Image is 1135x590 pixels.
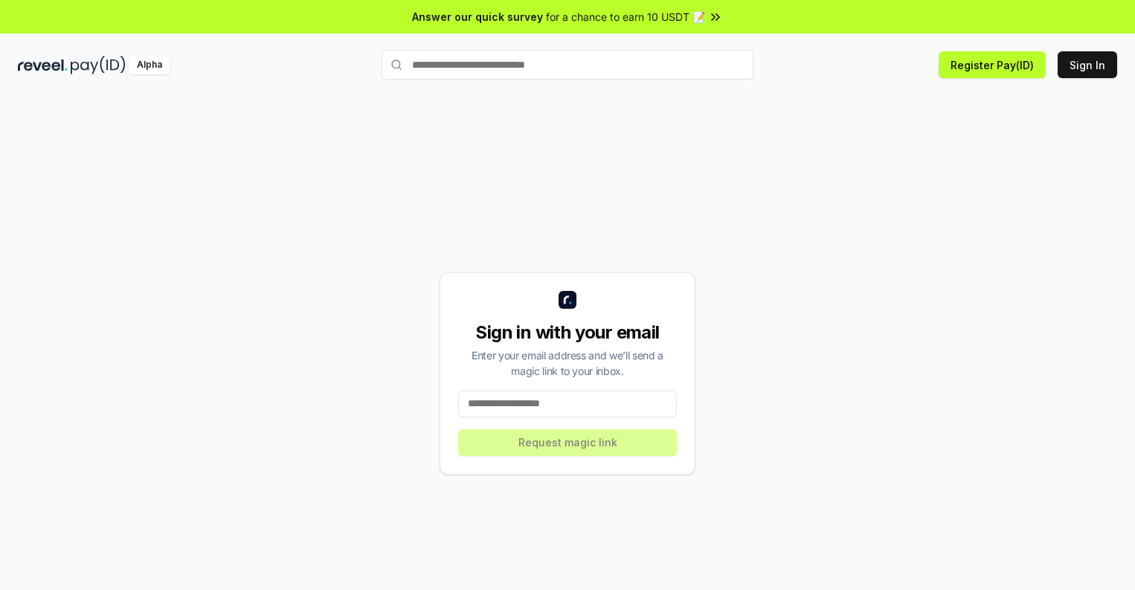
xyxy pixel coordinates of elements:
div: Alpha [129,56,170,74]
img: pay_id [71,56,126,74]
div: Sign in with your email [458,321,677,344]
div: Enter your email address and we’ll send a magic link to your inbox. [458,347,677,379]
img: reveel_dark [18,56,68,74]
img: logo_small [559,291,576,309]
button: Sign In [1058,51,1117,78]
span: for a chance to earn 10 USDT 📝 [546,9,705,25]
span: Answer our quick survey [412,9,543,25]
button: Register Pay(ID) [939,51,1046,78]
